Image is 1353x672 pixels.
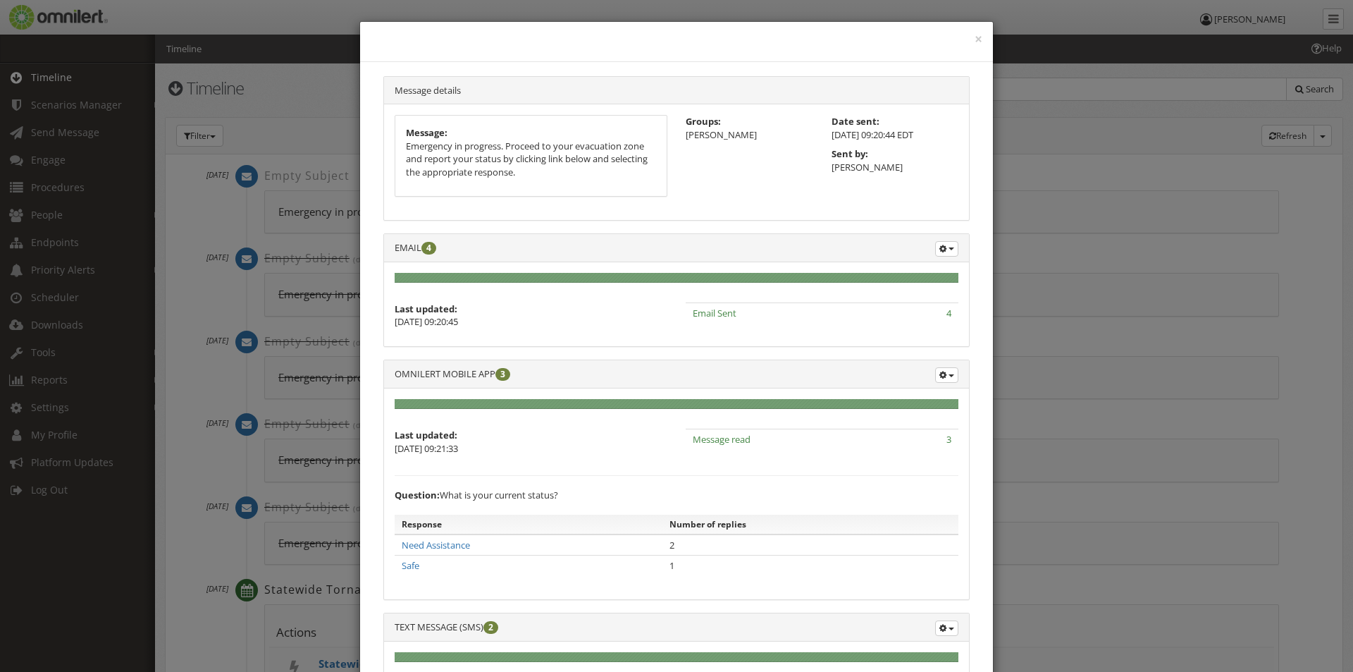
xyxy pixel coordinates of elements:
[662,534,958,556] td: 2
[406,140,656,179] p: Emergency in progress. Proceed to your evacuation zone and report your status by clicking link be...
[384,360,969,389] div: OMNILERT MOBILE APP
[395,442,667,456] p: [DATE] 09:21:33
[395,489,440,501] strong: Question:
[832,128,959,142] p: [DATE] 09:20:44 EDT
[384,234,969,262] div: EMAIL
[946,307,951,319] span: 4
[832,161,959,174] p: [PERSON_NAME]
[686,128,813,142] li: [PERSON_NAME]
[406,126,447,139] strong: Message:
[662,515,958,534] th: Number of replies
[421,242,436,255] span: 4
[662,556,958,576] td: 1
[946,433,951,446] span: 3
[384,613,969,642] div: TEXT MESSAGE (SMS)
[975,32,982,47] button: ×
[32,10,61,23] span: Help
[693,307,736,319] span: Email Sent
[686,115,721,128] strong: Groups:
[832,115,879,128] strong: Date sent:
[395,489,958,502] div: What is your current status?
[402,559,419,572] a: Safe
[402,539,470,551] a: Need Assistance
[832,147,868,160] strong: Sent by:
[483,621,498,634] span: 2
[395,515,662,534] th: Response
[395,429,457,441] strong: Last updated:
[395,303,457,315] strong: Last updated:
[495,368,510,381] span: 3
[395,315,667,329] p: [DATE] 09:20:45
[693,433,750,446] span: Message read
[384,77,969,105] div: Message details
